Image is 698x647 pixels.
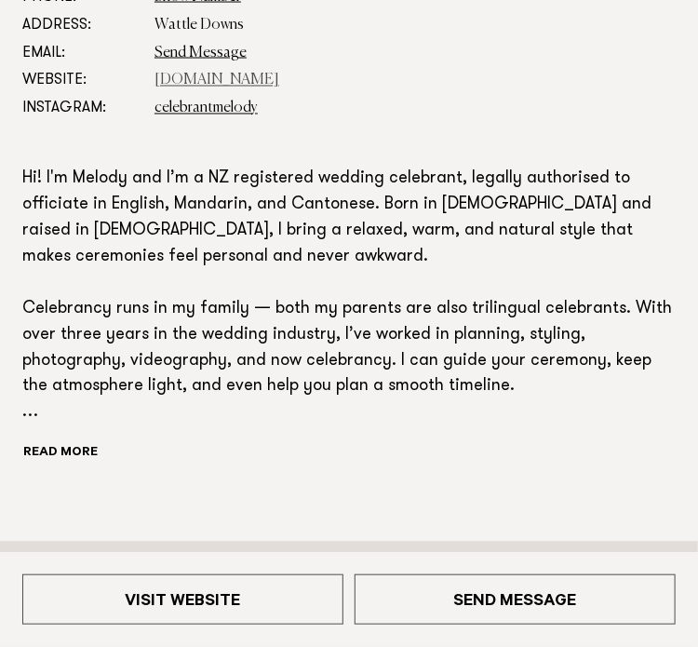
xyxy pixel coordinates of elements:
[154,46,247,61] a: Send Message
[22,95,140,123] dt: Instagram:
[154,74,279,88] a: [DOMAIN_NAME]
[22,67,140,95] dt: Website:
[154,101,258,116] a: celebrantmelody
[355,574,676,625] a: Send Message
[22,168,676,427] p: Hi! I'm Melody and I’m a NZ registered wedding celebrant, legally authorised to officiate in Engl...
[22,11,140,39] dt: Address:
[22,39,140,67] dt: Email:
[22,574,343,625] a: Visit Website
[154,11,676,39] dd: Wattle Downs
